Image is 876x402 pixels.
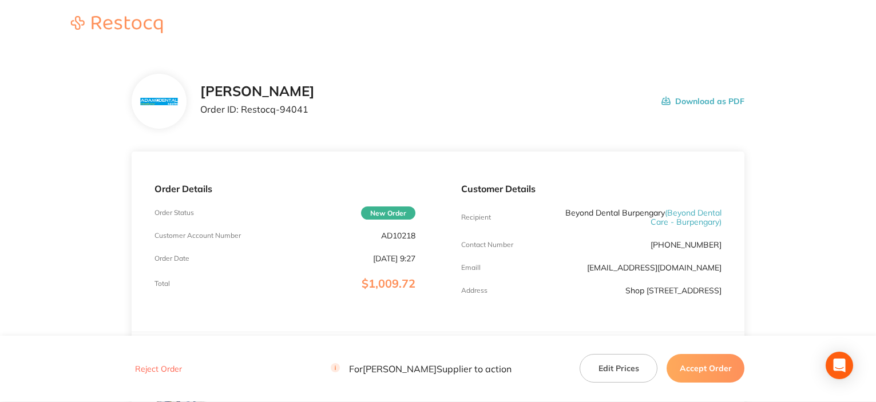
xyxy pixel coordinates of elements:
a: [EMAIL_ADDRESS][DOMAIN_NAME] [587,262,722,273]
img: N3hiYW42Mg [140,98,177,105]
p: [PHONE_NUMBER] [651,240,722,249]
p: Order Status [154,209,194,217]
p: Address [461,286,487,294]
p: Order Date [154,254,189,262]
p: Shop [STREET_ADDRESS] [625,286,722,295]
p: Customer Details [461,184,722,194]
th: Item [132,332,438,359]
div: Open Intercom Messenger [826,352,853,379]
th: Total [659,332,744,359]
p: For [PERSON_NAME] Supplier to action [331,364,512,375]
p: Recipient [461,213,491,221]
button: Accept Order [667,355,744,383]
th: Contract Price Excl. GST [438,332,524,359]
th: RRP Price Excl. GST [524,332,610,359]
p: Total [154,280,170,288]
img: Restocq logo [60,16,174,33]
p: Order Details [154,184,415,194]
p: AD10218 [381,231,415,240]
p: Order ID: Restocq- 94041 [200,104,315,114]
p: [DATE] 9:27 [373,254,415,263]
button: Reject Order [132,364,185,375]
button: Download as PDF [661,83,744,119]
button: Edit Prices [580,355,657,383]
a: Restocq logo [60,16,174,35]
span: ( Beyond Dental Care - Burpengary ) [651,208,722,227]
span: New Order [361,206,415,220]
p: Contact Number [461,241,513,249]
p: Customer Account Number [154,232,241,240]
p: Beyond Dental Burpengary [548,208,722,226]
span: $1,009.72 [362,276,415,290]
p: Emaill [461,264,481,272]
h2: [PERSON_NAME] [200,83,315,99]
th: Quantity [610,332,659,359]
